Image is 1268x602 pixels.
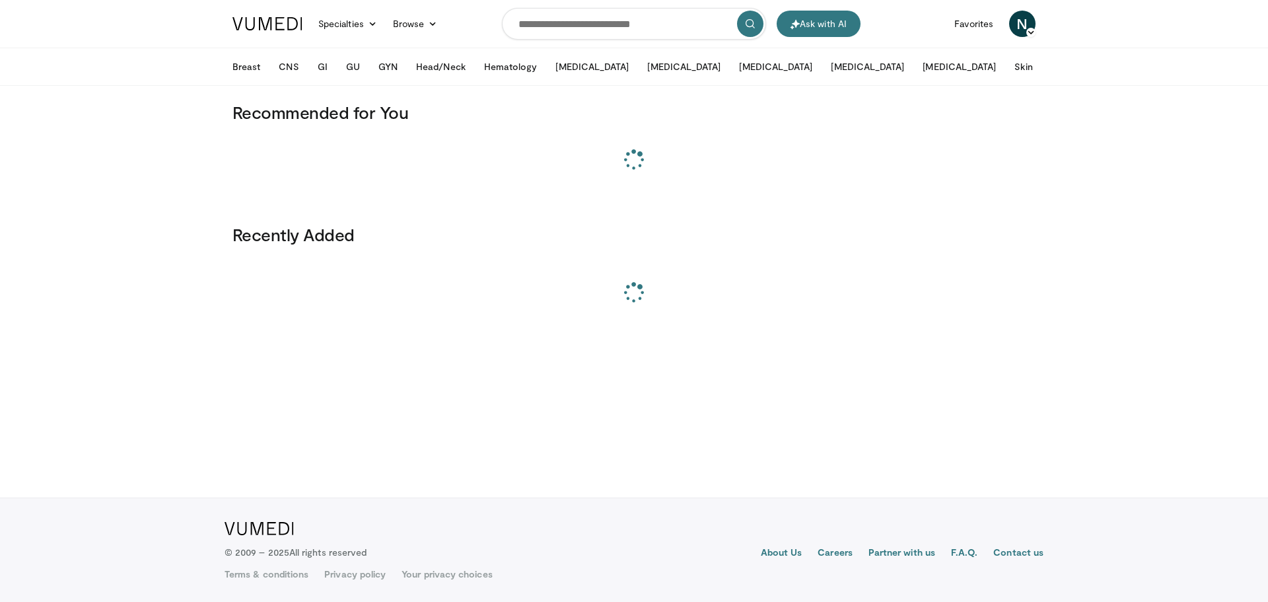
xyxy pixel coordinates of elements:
button: Ask with AI [777,11,861,37]
a: Privacy policy [324,568,386,581]
a: Partner with us [868,546,935,562]
h3: Recommended for You [232,102,1036,123]
a: Favorites [946,11,1001,37]
a: Careers [818,546,853,562]
button: GYN [370,54,405,80]
a: Contact us [993,546,1043,562]
a: Terms & conditions [225,568,308,581]
a: Your privacy choices [402,568,492,581]
img: VuMedi Logo [232,17,302,30]
a: About Us [761,546,802,562]
button: [MEDICAL_DATA] [915,54,1004,80]
button: Hematology [476,54,546,80]
button: [MEDICAL_DATA] [547,54,637,80]
button: GU [338,54,368,80]
button: GI [310,54,335,80]
a: Specialties [310,11,385,37]
button: [MEDICAL_DATA] [731,54,820,80]
button: Head/Neck [408,54,474,80]
span: All rights reserved [289,546,367,558]
p: © 2009 – 2025 [225,546,367,559]
h3: Recently Added [232,224,1036,245]
button: Skin [1006,54,1040,80]
a: N [1009,11,1036,37]
input: Search topics, interventions [502,8,766,40]
button: Breast [225,54,268,80]
button: CNS [271,54,306,80]
img: VuMedi Logo [225,522,294,535]
a: F.A.Q. [951,546,977,562]
button: [MEDICAL_DATA] [823,54,912,80]
a: Browse [385,11,446,37]
button: [MEDICAL_DATA] [639,54,728,80]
